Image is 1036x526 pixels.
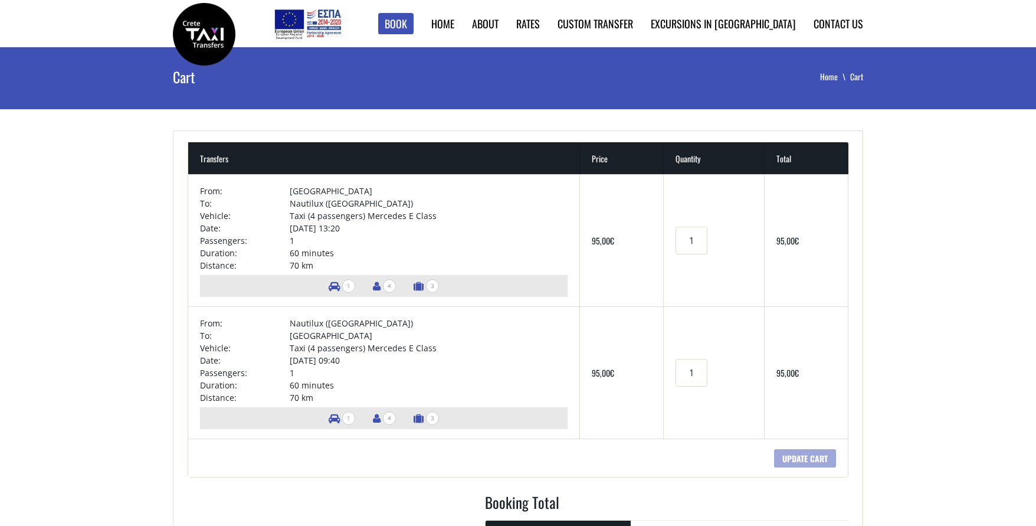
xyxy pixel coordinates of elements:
[290,234,568,247] td: 1
[378,13,414,35] a: Book
[383,411,396,425] span: 4
[676,359,707,387] input: Transfers quantity
[814,16,863,31] a: Contact us
[323,275,361,297] li: Number of vehicles
[188,142,580,174] th: Transfers
[290,329,568,342] td: [GEOGRAPHIC_DATA]
[472,16,499,31] a: About
[290,247,568,259] td: 60 minutes
[516,16,540,31] a: Rates
[200,379,290,391] td: Duration:
[367,275,402,297] li: Number of passengers
[426,411,439,425] span: 3
[290,185,568,197] td: [GEOGRAPHIC_DATA]
[173,27,235,39] a: Crete Taxi Transfers | Crete Taxi Transfers Cart | Crete Taxi Transfers
[558,16,633,31] a: Custom Transfer
[290,379,568,391] td: 60 minutes
[610,234,614,247] span: €
[580,142,664,174] th: Price
[485,492,848,520] h2: Booking Total
[290,259,568,272] td: 70 km
[592,234,614,247] bdi: 95,00
[426,279,439,293] span: 3
[795,367,799,379] span: €
[290,354,568,367] td: [DATE] 09:40
[173,3,235,66] img: Crete Taxi Transfers | Crete Taxi Transfers Cart | Crete Taxi Transfers
[200,391,290,404] td: Distance:
[200,317,290,329] td: From:
[820,70,850,83] a: Home
[200,342,290,354] td: Vehicle:
[850,71,863,83] li: Cart
[776,367,799,379] bdi: 95,00
[290,317,568,329] td: Nautilux ([GEOGRAPHIC_DATA])
[290,222,568,234] td: [DATE] 13:20
[408,275,445,297] li: Number of luggage items
[367,407,402,429] li: Number of passengers
[273,6,343,41] img: e-bannersEUERDF180X90.jpg
[383,279,396,293] span: 4
[651,16,796,31] a: Excursions in [GEOGRAPHIC_DATA]
[342,411,355,425] span: 1
[290,197,568,210] td: Nautilux ([GEOGRAPHIC_DATA])
[774,449,836,468] input: Update cart
[408,407,445,429] li: Number of luggage items
[676,227,707,254] input: Transfers quantity
[290,367,568,379] td: 1
[776,234,799,247] bdi: 95,00
[664,142,765,174] th: Quantity
[200,259,290,272] td: Distance:
[173,47,405,106] h1: Cart
[200,185,290,197] td: From:
[342,279,355,293] span: 1
[200,222,290,234] td: Date:
[200,210,290,222] td: Vehicle:
[200,367,290,379] td: Passengers:
[795,234,799,247] span: €
[290,342,568,354] td: Taxi (4 passengers) Mercedes E Class
[323,407,361,429] li: Number of vehicles
[765,142,848,174] th: Total
[592,367,614,379] bdi: 95,00
[200,329,290,342] td: To:
[200,247,290,259] td: Duration:
[200,234,290,247] td: Passengers:
[200,354,290,367] td: Date:
[610,367,614,379] span: €
[290,391,568,404] td: 70 km
[431,16,454,31] a: Home
[290,210,568,222] td: Taxi (4 passengers) Mercedes E Class
[200,197,290,210] td: To:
